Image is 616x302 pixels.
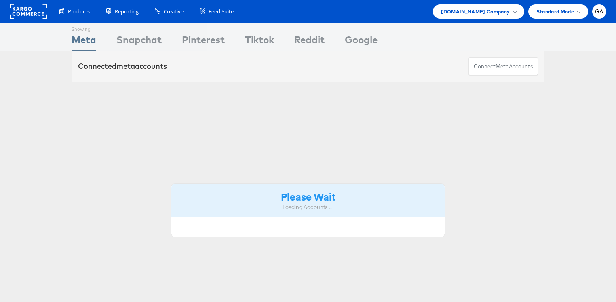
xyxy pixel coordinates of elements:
div: Showing [72,23,96,33]
div: Snapchat [116,33,162,51]
span: Standard Mode [536,7,574,16]
div: Reddit [294,33,325,51]
span: Products [68,8,90,15]
div: Meta [72,33,96,51]
div: Pinterest [182,33,225,51]
div: Loading Accounts .... [177,203,439,211]
span: meta [496,63,509,70]
button: ConnectmetaAccounts [468,57,538,76]
span: Creative [164,8,184,15]
div: Google [345,33,378,51]
strong: Please Wait [281,190,335,203]
span: meta [116,61,135,71]
div: Tiktok [245,33,274,51]
span: GA [595,9,603,14]
span: Reporting [115,8,139,15]
span: [DOMAIN_NAME] Company [441,7,510,16]
div: Connected accounts [78,61,167,72]
span: Feed Suite [209,8,234,15]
